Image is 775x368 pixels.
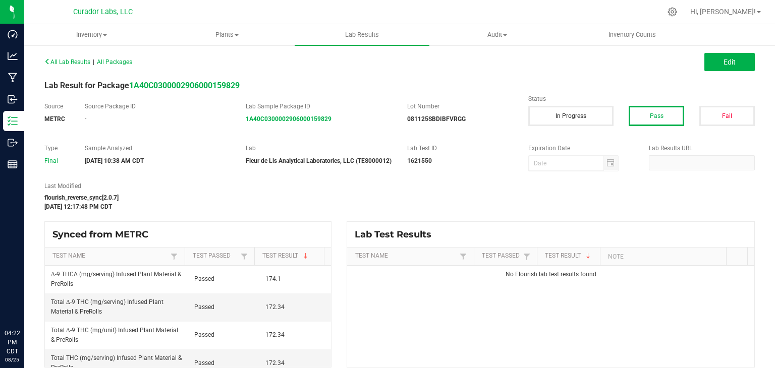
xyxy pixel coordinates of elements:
[545,252,596,260] a: Test ResultSortable
[168,250,180,263] a: Filter
[649,144,755,153] label: Lab Results URL
[238,250,250,263] a: Filter
[194,331,214,338] span: Passed
[44,181,513,191] label: Last Modified
[193,252,238,260] a: Test PassedSortable
[85,102,231,111] label: Source Package ID
[8,159,18,169] inline-svg: Reports
[52,229,156,240] span: Synced from METRC
[24,24,159,45] a: Inventory
[129,81,240,90] a: 1A40C0300002906000159829
[699,106,755,126] button: Fail
[44,102,70,111] label: Source
[51,327,178,343] span: Total Δ-9 THC (mg/unit) Infused Plant Material & PreRolls
[407,102,513,111] label: Lot Number
[295,24,430,45] a: Lab Results
[265,359,285,366] span: 172.34
[194,359,214,366] span: Passed
[528,106,614,126] button: In Progress
[407,115,466,122] strong: 081125SBDIBFVRGG
[704,53,755,71] button: Edit
[44,203,112,210] strong: [DATE] 12:17:48 PM CDT
[528,144,634,153] label: Expiration Date
[565,24,700,45] a: Inventory Counts
[52,252,168,260] a: Test NameSortable
[93,58,94,66] span: |
[44,81,240,90] span: Lab Result for Package
[302,252,310,260] span: Sortable
[331,30,393,39] span: Lab Results
[44,115,65,122] strong: METRC
[44,144,70,153] label: Type
[629,106,684,126] button: Pass
[690,8,756,16] span: Hi, [PERSON_NAME]!
[246,144,392,153] label: Lab
[528,94,755,103] label: Status
[246,157,392,164] strong: Fleur de Lis Analytical Laboratories, LLC (TES000012)
[8,51,18,61] inline-svg: Analytics
[8,94,18,104] inline-svg: Inbound
[194,303,214,311] span: Passed
[85,157,144,164] strong: [DATE] 10:38 AM CDT
[246,102,392,111] label: Lab Sample Package ID
[457,250,469,263] a: Filter
[355,229,439,240] span: Lab Test Results
[5,329,20,356] p: 04:22 PM CDT
[355,252,458,260] a: Test NameSortable
[429,24,565,45] a: Audit
[430,30,564,39] span: Audit
[262,252,320,260] a: Test ResultSortable
[44,156,70,165] div: Final
[521,250,533,263] a: Filter
[8,73,18,83] inline-svg: Manufacturing
[5,356,20,363] p: 08/25
[595,30,670,39] span: Inventory Counts
[44,58,90,66] span: All Lab Results
[347,266,754,283] td: No Flourish lab test results found
[85,144,231,153] label: Sample Analyzed
[44,194,119,201] strong: flourish_reverse_sync[2.0.7]
[482,252,521,260] a: Test PassedSortable
[10,287,40,318] iframe: Resource center
[666,7,679,17] div: Manage settings
[73,8,133,16] span: Curador Labs, LLC
[407,157,432,164] strong: 1621550
[160,30,294,39] span: Plants
[246,115,331,122] a: 1A40C0300002906000159829
[600,248,726,266] th: Note
[265,303,285,311] span: 172.34
[194,275,214,282] span: Passed
[8,116,18,126] inline-svg: Inventory
[25,30,159,39] span: Inventory
[584,252,592,260] span: Sortable
[8,29,18,39] inline-svg: Dashboard
[97,58,132,66] span: All Packages
[51,271,181,287] span: Δ-9 THCA (mg/serving) Infused Plant Material & PreRolls
[51,298,163,315] span: Total Δ-9 THC (mg/serving) Infused Plant Material & PreRolls
[85,114,86,121] span: -
[407,144,513,153] label: Lab Test ID
[265,331,285,338] span: 172.34
[8,138,18,148] inline-svg: Outbound
[159,24,295,45] a: Plants
[724,58,736,66] span: Edit
[265,275,281,282] span: 174.1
